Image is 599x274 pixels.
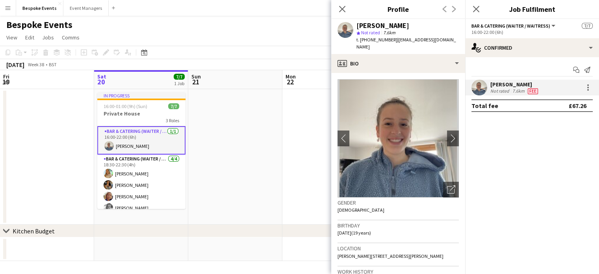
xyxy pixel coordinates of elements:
[465,4,599,14] h3: Job Fulfilment
[331,54,465,73] div: Bio
[338,222,459,229] h3: Birthday
[338,207,384,213] span: [DEMOGRAPHIC_DATA]
[361,30,380,35] span: Not rated
[166,117,179,123] span: 3 Roles
[471,23,556,29] button: Bar & Catering (Waiter / waitress)
[338,245,459,252] h3: Location
[3,32,20,43] a: View
[97,92,185,99] div: In progress
[97,126,185,155] app-card-role: Bar & Catering (Waiter / waitress)1/116:00-22:00 (6h)[PERSON_NAME]
[382,30,397,35] span: 7.6km
[97,73,106,80] span: Sat
[3,73,9,80] span: Fri
[39,32,57,43] a: Jobs
[174,80,184,86] div: 1 Job
[511,88,526,94] div: 7.6km
[338,79,459,198] img: Crew avatar or photo
[63,0,109,16] button: Event Managers
[338,230,371,236] span: [DATE] (19 years)
[97,92,185,209] app-job-card: In progress16:00-01:00 (9h) (Sun)7/7Private House3 RolesBar & Catering (Waiter / waitress)1/116:0...
[443,182,459,198] div: Open photos pop-in
[284,77,296,86] span: 22
[168,103,179,109] span: 7/7
[96,77,106,86] span: 20
[356,22,409,29] div: [PERSON_NAME]
[62,34,80,41] span: Comms
[356,37,397,43] span: t. [PHONE_NUMBER]
[471,102,498,110] div: Total fee
[6,61,24,69] div: [DATE]
[191,73,201,80] span: Sun
[97,110,185,117] h3: Private House
[465,38,599,57] div: Confirmed
[6,19,72,31] h1: Bespoke Events
[22,32,37,43] a: Edit
[526,88,540,94] div: Crew has different fees then in role
[2,77,9,86] span: 19
[104,103,147,109] span: 16:00-01:00 (9h) (Sun)
[528,88,538,94] span: Fee
[582,23,593,29] span: 7/7
[490,81,540,88] div: [PERSON_NAME]
[331,4,465,14] h3: Profile
[16,0,63,16] button: Bespoke Events
[26,62,46,67] span: Week 38
[356,37,456,50] span: | [EMAIL_ADDRESS][DOMAIN_NAME]
[13,227,55,235] div: Kitchen Budget
[471,23,550,29] span: Bar & Catering (Waiter / waitress)
[338,199,459,206] h3: Gender
[286,73,296,80] span: Mon
[42,34,54,41] span: Jobs
[338,253,443,259] span: [PERSON_NAME][STREET_ADDRESS][PERSON_NAME]
[190,77,201,86] span: 21
[174,74,185,80] span: 7/7
[490,88,511,94] div: Not rated
[97,155,185,216] app-card-role: Bar & Catering (Waiter / waitress)4/418:30-22:30 (4h)[PERSON_NAME][PERSON_NAME][PERSON_NAME][PERS...
[25,34,34,41] span: Edit
[59,32,83,43] a: Comms
[471,29,593,35] div: 16:00-22:00 (6h)
[569,102,586,110] div: £67.26
[49,62,57,67] div: BST
[6,34,17,41] span: View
